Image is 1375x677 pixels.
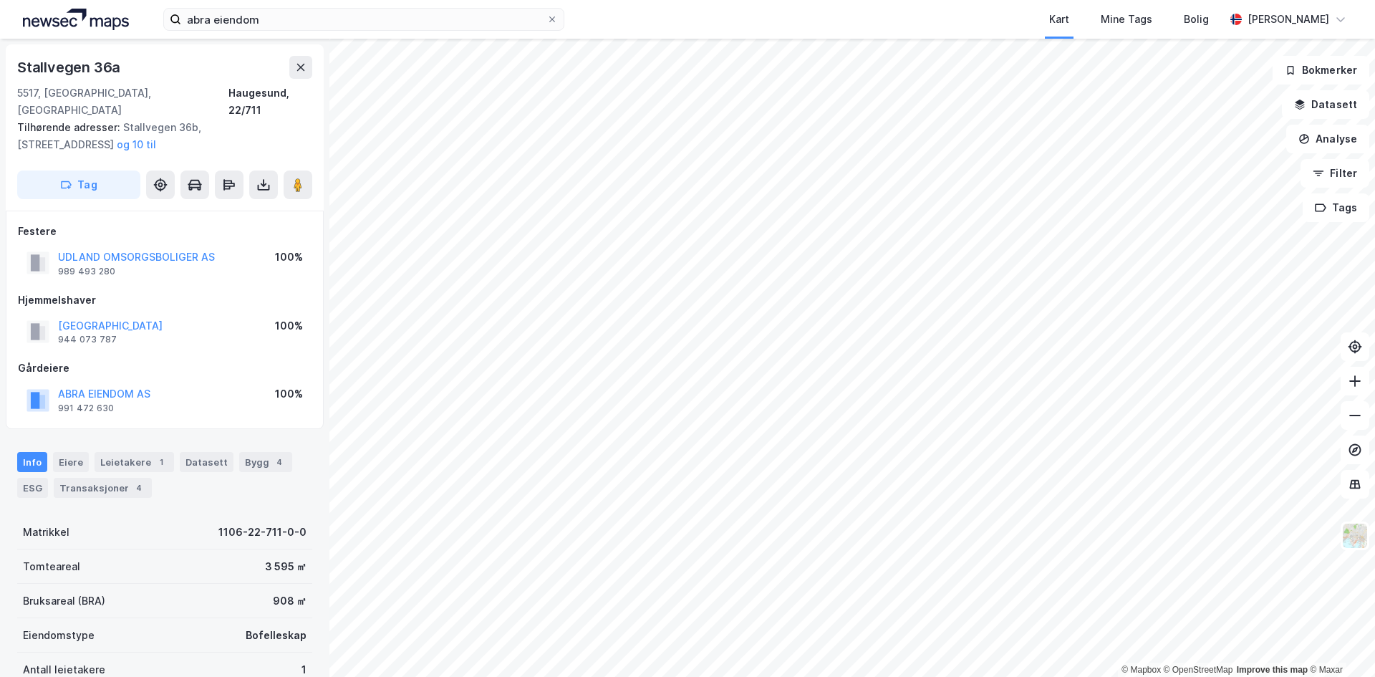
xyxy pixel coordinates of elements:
[1101,11,1152,28] div: Mine Tags
[132,481,146,495] div: 4
[181,9,546,30] input: Søk på adresse, matrikkel, gårdeiere, leietakere eller personer
[218,524,307,541] div: 1106-22-711-0-0
[275,249,303,266] div: 100%
[23,592,105,610] div: Bruksareal (BRA)
[1303,608,1375,677] iframe: Chat Widget
[1184,11,1209,28] div: Bolig
[53,452,89,472] div: Eiere
[265,558,307,575] div: 3 595 ㎡
[228,85,312,119] div: Haugesund, 22/711
[1282,90,1369,119] button: Datasett
[180,452,233,472] div: Datasett
[17,56,123,79] div: Stallvegen 36a
[1248,11,1329,28] div: [PERSON_NAME]
[1121,665,1161,675] a: Mapbox
[23,558,80,575] div: Tomteareal
[17,452,47,472] div: Info
[239,452,292,472] div: Bygg
[246,627,307,644] div: Bofelleskap
[1049,11,1069,28] div: Kart
[1341,522,1369,549] img: Z
[17,119,301,153] div: Stallvegen 36b, [STREET_ADDRESS]
[58,266,115,277] div: 989 493 280
[23,627,95,644] div: Eiendomstype
[1286,125,1369,153] button: Analyse
[58,403,114,414] div: 991 472 630
[17,478,48,498] div: ESG
[18,360,312,377] div: Gårdeiere
[95,452,174,472] div: Leietakere
[1303,193,1369,222] button: Tags
[23,524,69,541] div: Matrikkel
[1303,608,1375,677] div: Kontrollprogram for chat
[275,385,303,403] div: 100%
[1273,56,1369,85] button: Bokmerker
[23,9,129,30] img: logo.a4113a55bc3d86da70a041830d287a7e.svg
[1164,665,1233,675] a: OpenStreetMap
[18,292,312,309] div: Hjemmelshaver
[1301,159,1369,188] button: Filter
[1237,665,1308,675] a: Improve this map
[58,334,117,345] div: 944 073 787
[272,455,286,469] div: 4
[154,455,168,469] div: 1
[54,478,152,498] div: Transaksjoner
[273,592,307,610] div: 908 ㎡
[18,223,312,240] div: Festere
[17,121,123,133] span: Tilhørende adresser:
[17,85,228,119] div: 5517, [GEOGRAPHIC_DATA], [GEOGRAPHIC_DATA]
[275,317,303,335] div: 100%
[17,171,140,199] button: Tag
